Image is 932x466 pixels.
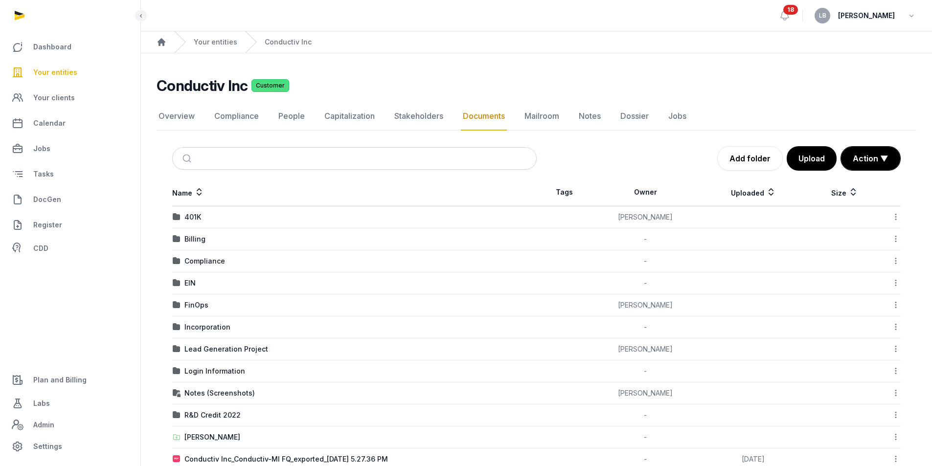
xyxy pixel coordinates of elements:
[173,411,181,419] img: folder.svg
[184,278,196,288] div: EIN
[523,102,561,131] a: Mailroom
[33,92,75,104] span: Your clients
[666,102,688,131] a: Jobs
[8,111,133,135] a: Calendar
[33,117,66,129] span: Calendar
[184,212,201,222] div: 401K
[173,323,181,331] img: folder.svg
[592,250,699,272] td: -
[742,455,765,463] span: [DATE]
[8,213,133,237] a: Register
[172,178,537,206] th: Name
[592,178,699,206] th: Owner
[173,257,181,265] img: folder.svg
[251,79,289,92] span: Customer
[592,294,699,316] td: [PERSON_NAME]
[173,433,181,441] img: folder-upload.svg
[184,366,245,376] div: Login Information
[8,86,133,110] a: Your clients
[577,102,603,131] a: Notes
[173,213,181,221] img: folder.svg
[783,5,798,15] span: 18
[173,455,181,463] img: pdf.svg
[322,102,377,131] a: Capitalization
[592,382,699,404] td: [PERSON_NAME]
[33,374,87,386] span: Plan and Billing
[819,13,826,19] span: LB
[184,322,230,332] div: Incorporation
[592,206,699,228] td: [PERSON_NAME]
[184,454,388,464] div: Conductiv Inc_Conductiv-MI FQ_exported_[DATE] 5.27.36 PM
[33,441,62,452] span: Settings
[141,31,932,53] nav: Breadcrumb
[33,143,50,155] span: Jobs
[8,415,133,435] a: Admin
[8,368,133,392] a: Plan and Billing
[173,345,181,353] img: folder.svg
[265,37,312,47] a: Conductiv Inc
[8,392,133,415] a: Labs
[592,228,699,250] td: -
[8,239,133,258] a: CDD
[173,235,181,243] img: folder.svg
[184,300,208,310] div: FinOps
[33,398,50,409] span: Labs
[8,35,133,59] a: Dashboard
[33,219,62,231] span: Register
[699,178,808,206] th: Uploaded
[33,41,71,53] span: Dashboard
[592,272,699,294] td: -
[8,188,133,211] a: DocGen
[184,256,225,266] div: Compliance
[173,389,181,397] img: folder-locked-icon.svg
[33,243,48,254] span: CDD
[173,367,181,375] img: folder.svg
[173,301,181,309] img: folder.svg
[392,102,445,131] a: Stakeholders
[808,178,882,206] th: Size
[815,8,830,23] button: LB
[184,388,255,398] div: Notes (Screenshots)
[841,147,900,170] button: Action ▼
[177,148,200,169] button: Submit
[461,102,507,131] a: Documents
[537,178,592,206] th: Tags
[838,10,895,22] span: [PERSON_NAME]
[184,344,268,354] div: Lead Generation Project
[8,435,133,458] a: Settings
[8,162,133,186] a: Tasks
[8,61,133,84] a: Your entities
[33,419,54,431] span: Admin
[184,234,205,244] div: Billing
[33,168,54,180] span: Tasks
[592,360,699,382] td: -
[194,37,237,47] a: Your entities
[787,146,837,171] button: Upload
[592,404,699,426] td: -
[276,102,307,131] a: People
[592,338,699,360] td: [PERSON_NAME]
[212,102,261,131] a: Compliance
[173,279,181,287] img: folder.svg
[184,432,240,442] div: [PERSON_NAME]
[592,316,699,338] td: -
[33,67,77,78] span: Your entities
[157,77,248,94] h2: Conductiv Inc
[618,102,651,131] a: Dossier
[33,194,61,205] span: DocGen
[157,102,197,131] a: Overview
[157,102,916,131] nav: Tabs
[8,137,133,160] a: Jobs
[184,410,241,420] div: R&D Credit 2022
[592,426,699,448] td: -
[717,146,783,171] a: Add folder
